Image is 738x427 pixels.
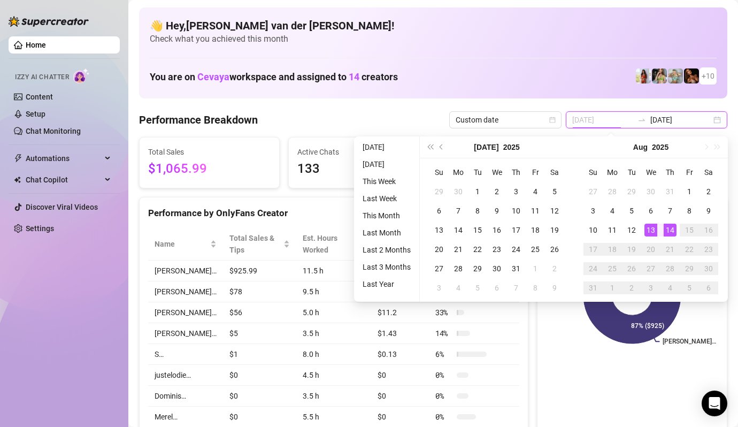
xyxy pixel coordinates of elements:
[506,182,526,201] td: 2025-07-03
[572,114,633,126] input: Start date
[606,204,619,217] div: 4
[490,185,503,198] div: 2
[471,243,484,256] div: 22
[526,163,545,182] th: Fr
[223,323,296,344] td: $5
[548,281,561,294] div: 9
[622,201,641,220] td: 2025-08-05
[526,201,545,220] td: 2025-07-11
[683,224,696,237] div: 15
[449,278,468,298] td: 2025-08-04
[680,259,699,278] td: 2025-08-29
[526,220,545,240] td: 2025-07-18
[471,281,484,294] div: 5
[680,163,699,182] th: Fr
[660,278,680,298] td: 2025-09-04
[452,204,465,217] div: 7
[297,146,420,158] span: Active Chats
[296,302,371,323] td: 5.0 h
[660,220,680,240] td: 2025-08-14
[606,281,619,294] div: 1
[545,259,564,278] td: 2025-08-02
[644,243,657,256] div: 20
[641,163,660,182] th: We
[26,127,81,135] a: Chat Monitoring
[549,117,556,123] span: calendar
[296,281,371,302] td: 9.5 h
[371,302,429,323] td: $11.2
[683,185,696,198] div: 1
[468,240,487,259] td: 2025-07-22
[664,243,676,256] div: 21
[303,232,356,256] div: Est. Hours Worked
[26,224,54,233] a: Settings
[429,240,449,259] td: 2025-07-20
[371,386,429,407] td: $0
[506,201,526,220] td: 2025-07-10
[14,176,21,184] img: Chat Copilot
[587,185,599,198] div: 27
[148,159,271,179] span: $1,065.99
[148,228,223,261] th: Name
[429,201,449,220] td: 2025-07-06
[223,261,296,281] td: $925.99
[587,204,599,217] div: 3
[660,201,680,220] td: 2025-08-07
[26,41,46,49] a: Home
[702,70,714,82] span: + 10
[644,185,657,198] div: 30
[641,201,660,220] td: 2025-08-06
[641,278,660,298] td: 2025-09-03
[452,262,465,275] div: 28
[664,185,676,198] div: 31
[471,262,484,275] div: 29
[155,238,208,250] span: Name
[529,262,542,275] div: 1
[148,365,223,386] td: justelodie…
[644,281,657,294] div: 3
[487,240,506,259] td: 2025-07-23
[349,71,359,82] span: 14
[506,240,526,259] td: 2025-07-24
[699,163,718,182] th: Sa
[150,71,398,83] h1: You are on workspace and assigned to creators
[490,281,503,294] div: 6
[429,220,449,240] td: 2025-07-13
[452,224,465,237] div: 14
[358,243,415,256] li: Last 2 Months
[529,204,542,217] div: 11
[702,204,715,217] div: 9
[583,163,603,182] th: Su
[545,201,564,220] td: 2025-07-12
[487,278,506,298] td: 2025-08-06
[223,365,296,386] td: $0
[223,228,296,261] th: Total Sales & Tips
[435,390,452,402] span: 0 %
[436,136,448,158] button: Previous month (PageUp)
[683,262,696,275] div: 29
[358,261,415,273] li: Last 3 Months
[487,259,506,278] td: 2025-07-30
[683,281,696,294] div: 5
[371,323,429,344] td: $1.43
[510,262,522,275] div: 31
[641,240,660,259] td: 2025-08-20
[583,220,603,240] td: 2025-08-10
[358,278,415,291] li: Last Year
[296,261,371,281] td: 11.5 h
[26,93,53,101] a: Content
[296,386,371,407] td: 3.5 h
[487,163,506,182] th: We
[603,240,622,259] td: 2025-08-18
[26,171,102,188] span: Chat Copilot
[660,259,680,278] td: 2025-08-28
[471,204,484,217] div: 8
[652,136,668,158] button: Choose a year
[452,281,465,294] div: 4
[583,259,603,278] td: 2025-08-24
[529,281,542,294] div: 8
[429,278,449,298] td: 2025-08-03
[699,201,718,220] td: 2025-08-09
[471,185,484,198] div: 1
[583,240,603,259] td: 2025-08-17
